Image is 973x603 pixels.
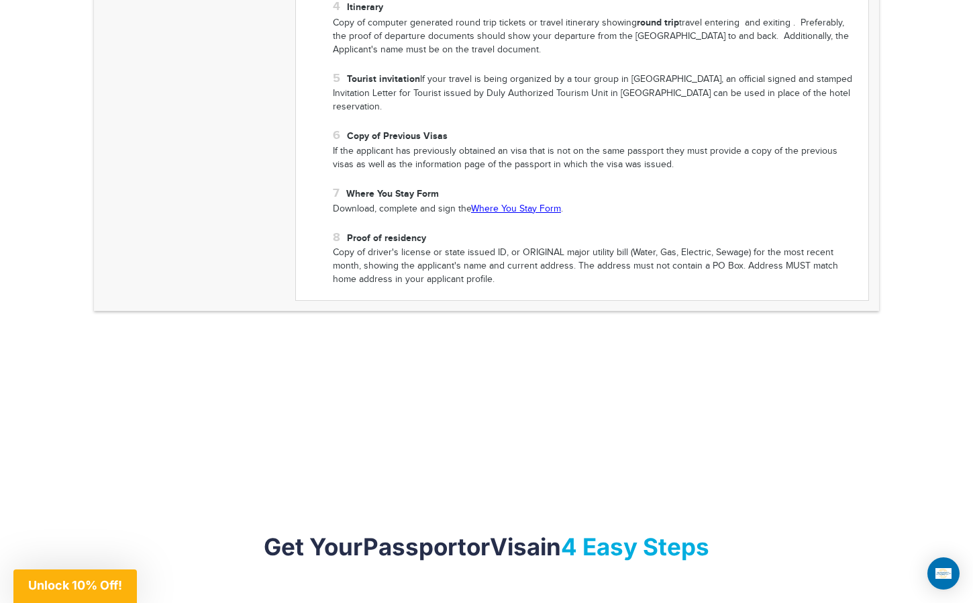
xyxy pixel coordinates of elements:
strong: Where You Stay Form [346,188,439,199]
mark: 4 Easy Steps [561,532,709,561]
div: Unlock 10% Off! [13,569,137,603]
p: Copy of computer generated round trip tickets or travel itinerary showing travel entering and exi... [333,16,858,57]
strong: Tourist invitation [347,73,420,85]
li: If your travel is being organized by a tour group in [GEOGRAPHIC_DATA], an official signed and st... [333,71,858,115]
p: If the applicant has previously obtained an visa that is not on the same passport they must provi... [333,145,858,172]
strong: Passport [363,532,466,561]
strong: Proof of residency [347,232,426,244]
a: Where You Stay Form [471,203,561,214]
p: Download, complete and sign the . [333,203,858,216]
span: Unlock 10% Off! [28,578,122,592]
iframe: Customer reviews powered by Trustpilot [94,324,879,485]
h2: Get Your or in [94,532,879,561]
div: Open Intercom Messenger [927,557,960,590]
strong: Itinerary [347,1,383,13]
strong: Copy of Previous Visas [347,130,448,142]
strong: Visa [490,532,540,561]
strong: round trip [637,17,679,28]
p: Copy of driver's license or state issued ID, or ORIGINAL major utility bill (Water, Gas, Electric... [333,246,858,287]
